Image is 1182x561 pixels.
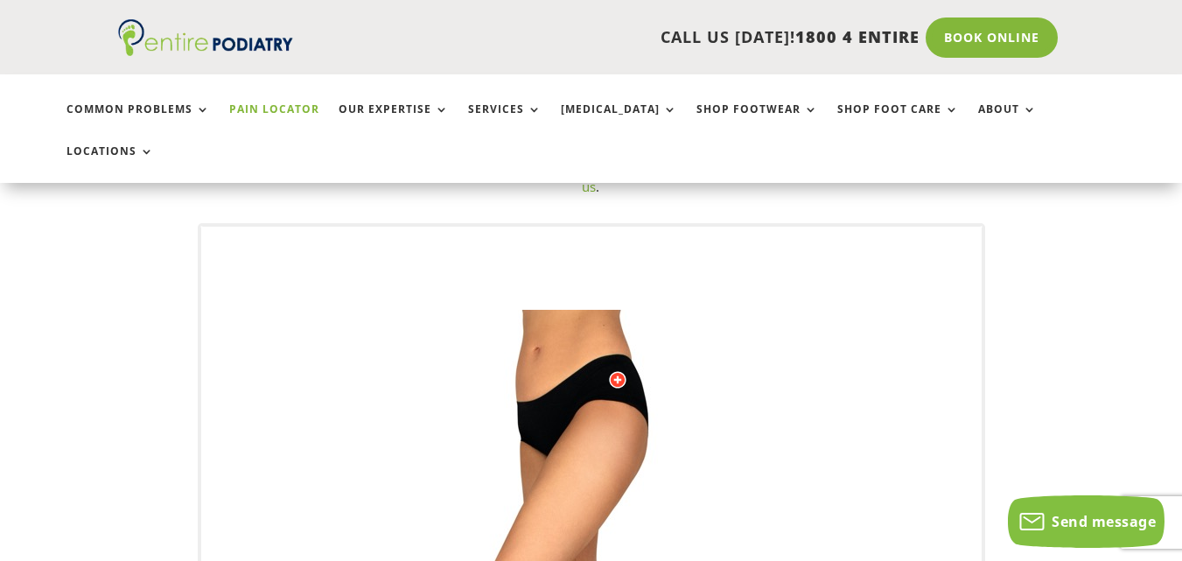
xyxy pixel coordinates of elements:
a: [MEDICAL_DATA] [561,103,677,141]
a: Locations [66,145,154,183]
img: logo (1) [118,19,293,56]
a: Shop Footwear [696,103,818,141]
button: Send message [1008,495,1165,548]
a: contact us [582,155,1061,195]
span: Send message [1052,512,1156,531]
p: CALL US [DATE]! [333,26,920,49]
a: Pain Locator [229,103,319,141]
a: Our Expertise [339,103,449,141]
a: About [978,103,1037,141]
a: Book Online [926,18,1058,58]
a: Services [468,103,542,141]
span: 1800 4 ENTIRE [795,26,920,47]
a: Entire Podiatry [118,42,293,60]
a: Shop Foot Care [837,103,959,141]
a: Common Problems [66,103,210,141]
